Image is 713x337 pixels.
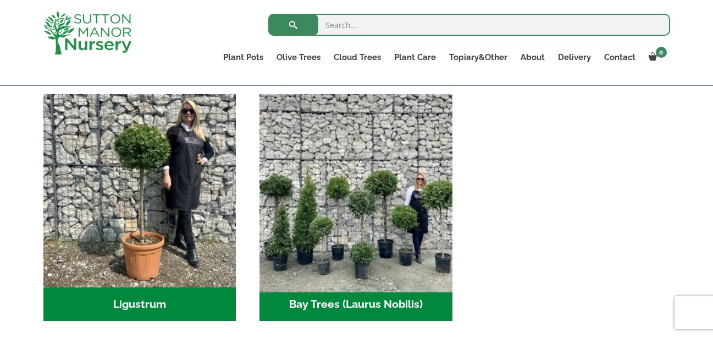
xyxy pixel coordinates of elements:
[255,89,457,292] img: Bay Trees (Laurus Nobilis)
[642,50,670,65] a: 0
[43,94,236,287] img: Ligustrum
[43,94,236,321] a: Visit product category Ligustrum
[268,14,670,36] input: Search...
[270,50,327,65] a: Olive Trees
[327,50,388,65] a: Cloud Trees
[388,50,443,65] a: Plant Care
[259,287,452,322] h2: Bay Trees (Laurus Nobilis)
[217,50,270,65] a: Plant Pots
[443,50,514,65] a: Topiary&Other
[259,94,452,321] a: Visit product category Bay Trees (Laurus Nobilis)
[43,287,236,322] h2: Ligustrum
[598,50,642,65] a: Contact
[551,50,598,65] a: Delivery
[43,11,131,55] img: logo
[514,50,551,65] a: About
[656,47,667,58] span: 0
